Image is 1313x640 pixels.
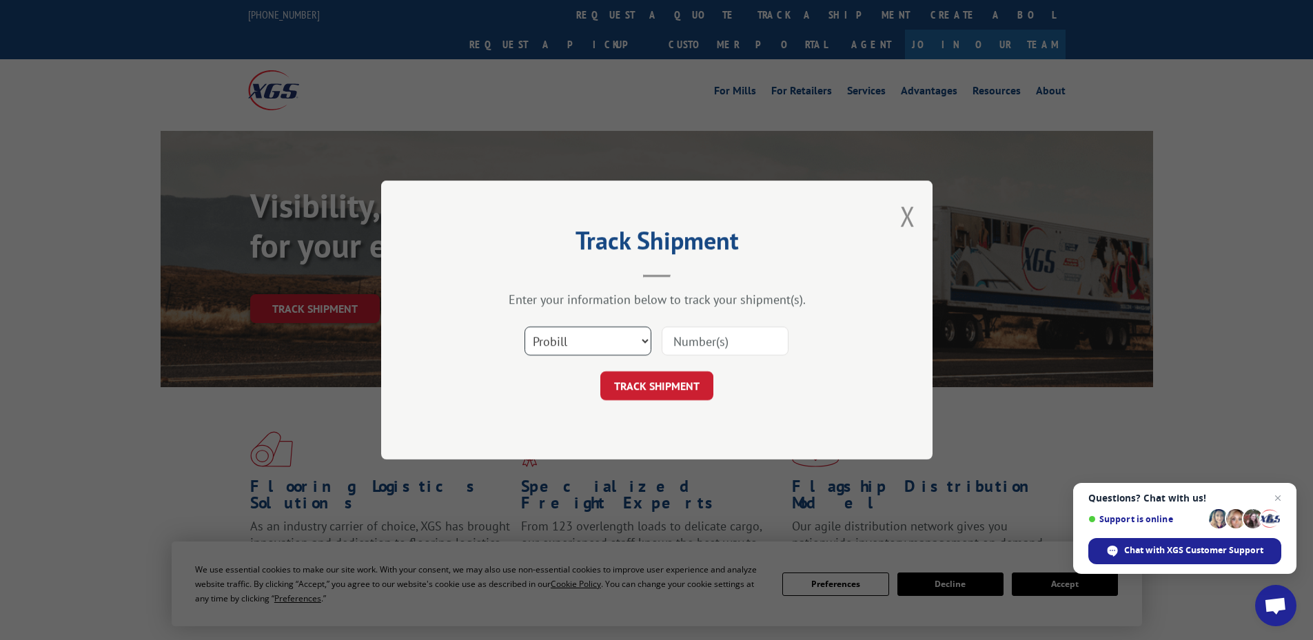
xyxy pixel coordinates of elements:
[1088,493,1281,504] span: Questions? Chat with us!
[450,231,864,257] h2: Track Shipment
[450,291,864,307] div: Enter your information below to track your shipment(s).
[662,327,788,355] input: Number(s)
[600,371,713,400] button: TRACK SHIPMENT
[1088,514,1204,524] span: Support is online
[1088,538,1281,564] span: Chat with XGS Customer Support
[1124,544,1263,557] span: Chat with XGS Customer Support
[1255,585,1296,626] a: Open chat
[900,198,915,234] button: Close modal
